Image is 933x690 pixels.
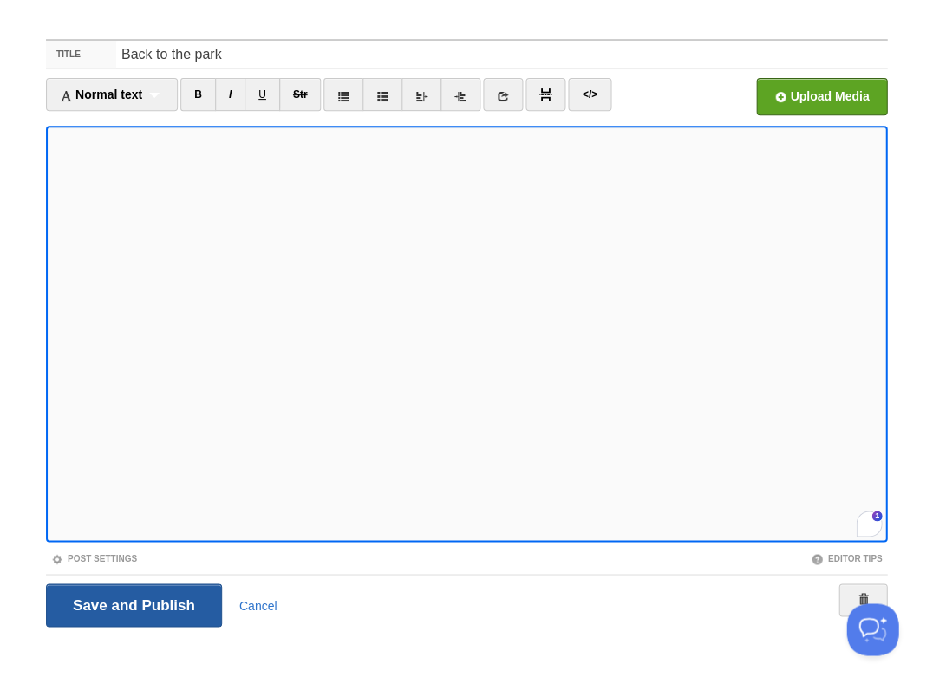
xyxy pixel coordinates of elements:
a: B [180,78,216,111]
img: pagebreak-icon.png [539,88,551,101]
label: Title [46,41,116,68]
a: Post Settings [51,553,137,563]
iframe: Help Scout Beacon - Open [846,603,898,655]
a: </> [568,78,610,111]
a: I [215,78,245,111]
del: Str [293,88,308,101]
a: Str [279,78,322,111]
input: Save and Publish [46,583,222,627]
span: Normal text [60,88,142,101]
a: Editor Tips [811,553,882,563]
a: Cancel [239,598,277,612]
a: U [245,78,280,111]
